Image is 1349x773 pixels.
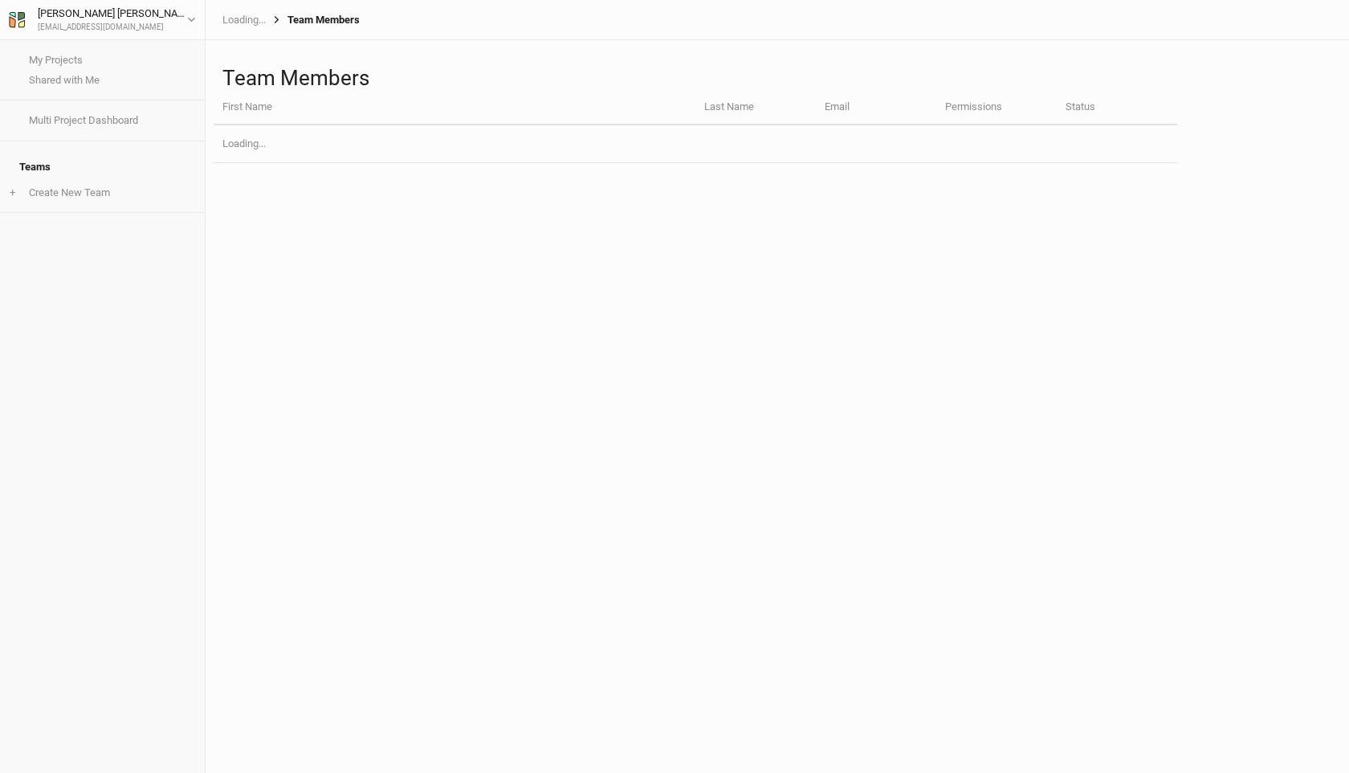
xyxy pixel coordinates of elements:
[10,186,15,199] span: +
[816,91,936,125] th: Email
[266,14,360,27] div: Team Members
[214,125,1177,163] td: Loading...
[8,5,197,34] button: [PERSON_NAME] [PERSON_NAME][EMAIL_ADDRESS][DOMAIN_NAME]
[10,151,195,183] h4: Teams
[222,66,1332,91] h1: Team Members
[1057,91,1177,125] th: Status
[214,91,695,125] th: First Name
[38,6,187,22] div: [PERSON_NAME] [PERSON_NAME]
[936,91,1057,125] th: Permissions
[695,91,816,125] th: Last Name
[38,22,187,34] div: [EMAIL_ADDRESS][DOMAIN_NAME]
[222,14,266,27] a: Loading...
